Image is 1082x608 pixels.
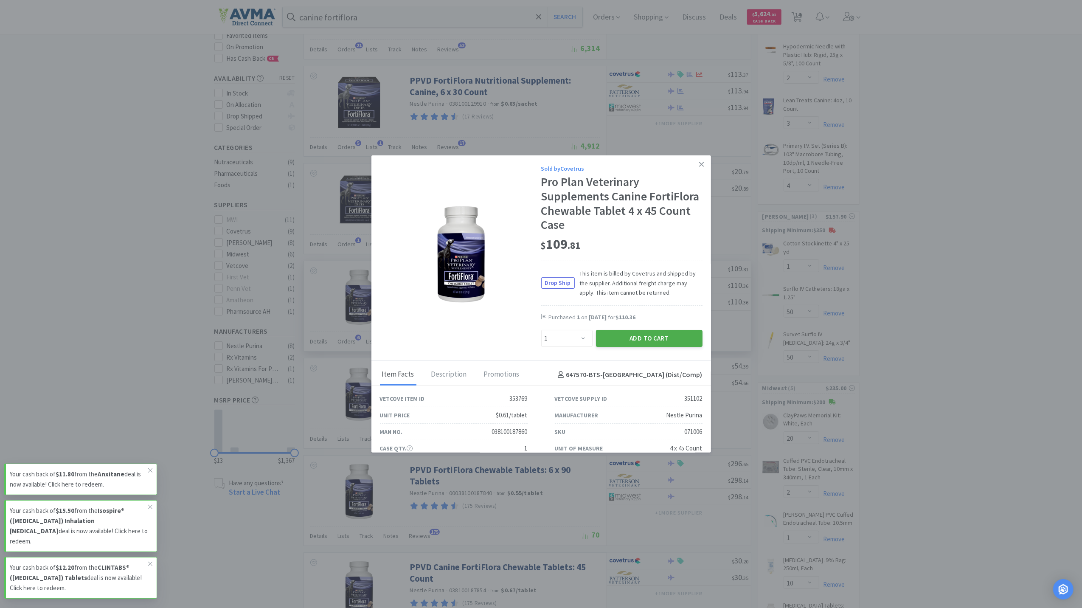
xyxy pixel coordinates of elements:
p: Your cash back of from the deal is now available! Click here to redeem. [10,469,148,490]
div: Man No. [380,427,403,436]
div: SKU [555,427,566,436]
div: 038100187860 [492,427,528,437]
div: 071006 [685,427,703,437]
div: 351102 [685,394,703,404]
div: Vetcove Supply ID [555,394,607,403]
span: 1 [577,313,580,321]
strong: Anxitane [98,470,124,478]
div: $0.61/tablet [496,410,528,420]
div: Description [429,364,469,386]
span: . 81 [568,239,581,251]
div: Unit Price [380,411,410,420]
strong: $12.20 [56,563,74,571]
div: Sold by Covetrus [541,164,703,173]
div: Purchased on for [549,313,703,322]
div: Nestle Purina [666,410,703,420]
strong: $15.50 [56,507,74,515]
span: $110.36 [616,313,636,321]
div: 353769 [510,394,528,404]
div: 4 x 45 Count [670,443,703,453]
span: $ [541,239,546,251]
p: Your cash back of from the deal is now available! Click here to redeem. [10,563,148,593]
div: Promotions [482,364,522,386]
div: 1 [525,443,528,453]
div: Pro Plan Veterinary Supplements Canine FortiFlora Chewable Tablet 4 x 45 Count Case [541,175,703,232]
p: Your cash back of from the deal is now available! Click here to redeem. [10,506,148,546]
strong: $11.80 [56,470,74,478]
div: Vetcove Item ID [380,394,425,403]
h4: 647570-BTS - [GEOGRAPHIC_DATA] (Dist/Comp) [554,369,703,380]
div: Case Qty. [380,444,413,453]
div: Unit of Measure [555,444,603,453]
span: This item is billed by Covetrus and shipped by the supplier. Additional freight charge may apply.... [575,269,703,297]
span: 109 [541,236,581,253]
strong: Isospire® ([MEDICAL_DATA]) Inhalation [MEDICAL_DATA] [10,507,124,535]
div: Manufacturer [555,411,599,420]
button: Add to Cart [596,330,703,347]
div: Item Facts [380,364,416,386]
div: Open Intercom Messenger [1053,579,1074,600]
span: [DATE] [589,313,607,321]
img: 9982e208022f4f48ad6edf3be5797340_351102.png [409,203,512,309]
span: Drop Ship [542,278,574,288]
